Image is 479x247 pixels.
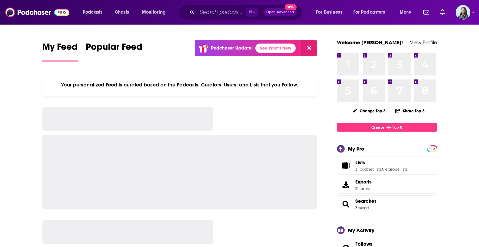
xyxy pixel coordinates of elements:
[337,195,437,213] span: Searches
[337,123,437,132] a: Create My Top 8
[110,7,133,18] a: Charts
[78,7,111,18] button: open menu
[400,8,411,17] span: More
[197,7,246,18] input: Search podcasts, credits, & more...
[142,8,166,17] span: Monitoring
[355,179,372,185] span: Exports
[355,205,369,210] a: 3 saved
[355,198,377,204] a: Searches
[246,8,258,17] span: ⌘ K
[337,176,437,194] a: Exports
[456,5,470,20] span: Logged in as brookefortierpr
[255,44,296,53] a: See What's New
[86,41,142,62] a: Popular Feed
[428,146,436,151] a: PRO
[381,167,382,172] span: ,
[355,186,372,191] span: 21 items
[349,107,390,115] button: Change Top 8
[285,4,297,10] span: New
[348,146,364,152] div: My Pro
[395,104,425,117] button: Share Top 8
[421,7,432,18] a: Show notifications dropdown
[339,161,353,170] a: Lists
[339,180,353,189] span: Exports
[355,160,365,166] span: Lists
[316,8,342,17] span: For Business
[456,5,470,20] img: User Profile
[456,5,470,20] button: Show profile menu
[5,6,69,19] img: Podchaser - Follow, Share and Rate Podcasts
[185,5,309,20] div: Search podcasts, credits, & more...
[410,39,437,46] a: View Profile
[337,39,403,46] a: Welcome [PERSON_NAME]!
[348,227,374,233] div: My Activity
[263,8,297,16] button: Open AdvancedNew
[115,8,129,17] span: Charts
[83,8,102,17] span: Podcasts
[353,8,385,17] span: For Podcasters
[395,7,419,18] button: open menu
[339,199,353,209] a: Searches
[382,167,407,172] a: 0 episode lists
[42,41,78,57] span: My Feed
[86,41,142,57] span: Popular Feed
[437,7,448,18] a: Show notifications dropdown
[311,7,351,18] button: open menu
[266,11,294,14] span: Open Advanced
[337,157,437,175] span: Lists
[355,167,381,172] a: 31 podcast lists
[355,160,407,166] a: Lists
[355,241,417,247] a: Follows
[42,73,317,96] div: Your personalized Feed is curated based on the Podcasts, Creators, Users, and Lists that you Follow.
[137,7,174,18] button: open menu
[349,7,395,18] button: open menu
[211,45,253,51] p: Podchaser Update!
[355,241,372,247] span: Follows
[42,41,78,62] a: My Feed
[428,146,436,151] span: PRO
